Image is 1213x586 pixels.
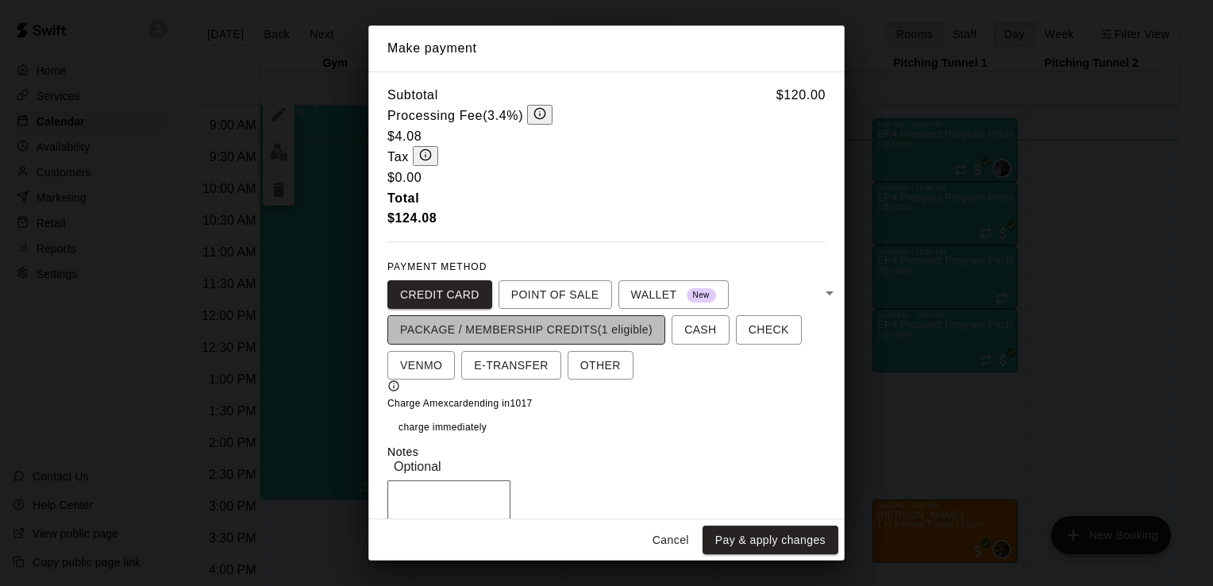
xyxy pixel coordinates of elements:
h6: Tax [387,146,826,168]
h6: Subtotal [387,85,438,106]
span: Optional [387,460,448,473]
h6: $ 120.00 [776,85,826,106]
button: CASH [672,315,730,345]
h2: Make payment [368,25,845,71]
span: E-TRANSFER [474,356,548,376]
h6: Processing Fee ( 3.4% ) [387,105,826,126]
button: PACKAGE / MEMBERSHIP CREDITS(1 eligible) [387,315,665,345]
span: WALLET [631,285,716,305]
span: New [687,288,716,303]
button: POINT OF SALE [499,280,612,310]
button: OTHER [568,351,633,380]
span: OTHER [580,356,621,376]
span: VENMO [400,356,442,376]
span: CASH [684,320,717,340]
button: WALLET New [618,280,729,310]
button: CREDIT CARD [387,280,492,310]
span: POINT OF SALE [511,285,599,305]
button: VENMO [387,351,455,380]
h6: $ 0.00 [387,168,826,188]
span: Charge Amex card ending in 1017 [387,398,533,409]
b: $ 124.08 [387,211,437,225]
button: CHECK [736,315,802,345]
b: Total [387,191,419,205]
label: Notes [387,445,418,458]
button: E-TRANSFER [461,351,560,380]
span: charge immediately [399,422,487,433]
button: Pay & apply changes [703,526,838,555]
span: CREDIT CARD [400,285,479,305]
button: Cancel [645,526,696,555]
h6: $ 4.08 [387,126,826,147]
span: CHECK [749,320,789,340]
span: PACKAGE / MEMBERSHIP CREDITS (1 eligible) [400,320,653,340]
span: PAYMENT METHOD [387,261,487,272]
